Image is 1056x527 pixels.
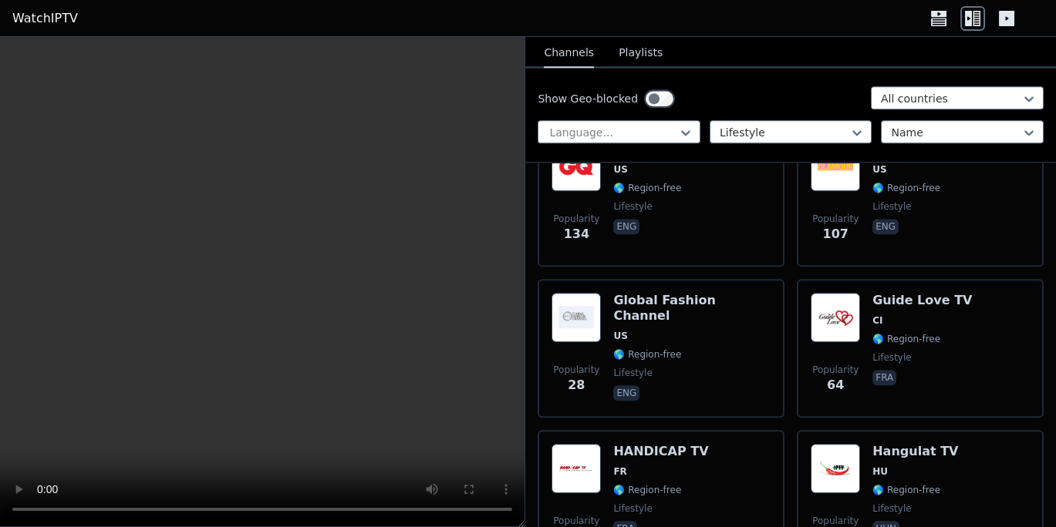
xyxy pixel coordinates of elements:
[812,515,859,527] span: Popularity
[872,465,888,478] span: HU
[872,182,940,194] span: 🌎 Region-free
[564,225,589,243] span: 134
[613,502,652,515] span: lifestyle
[822,225,848,243] span: 107
[613,200,652,213] span: lifestyle
[812,213,859,225] span: Popularity
[811,444,860,493] img: Hangulat TV
[872,163,886,176] span: US
[613,348,681,361] span: 🌎 Region-free
[872,370,896,385] p: fra
[538,91,638,106] label: Show Geo-blocked
[619,39,663,68] button: Playlists
[872,200,911,213] span: lifestyle
[613,484,681,496] span: 🌎 Region-free
[613,465,626,478] span: FR
[812,364,859,376] span: Popularity
[553,515,599,527] span: Popularity
[827,376,844,394] span: 64
[872,484,940,496] span: 🌎 Region-free
[568,376,585,394] span: 28
[553,213,599,225] span: Popularity
[613,444,708,459] h6: HANDICAP TV
[872,293,972,308] h6: Guide Love TV
[811,142,860,191] img: Glamour
[613,367,652,379] span: lifestyle
[613,293,771,324] h6: Global Fashion Channel
[613,385,639,401] p: eng
[552,142,601,191] img: GQ
[613,330,627,342] span: US
[872,219,899,234] p: eng
[552,444,601,493] img: HANDICAP TV
[613,163,627,176] span: US
[552,293,601,342] img: Global Fashion Channel
[872,333,940,345] span: 🌎 Region-free
[613,219,639,234] p: eng
[613,182,681,194] span: 🌎 Region-free
[553,364,599,376] span: Popularity
[811,293,860,342] img: Guide Love TV
[12,9,78,28] a: WatchIPTV
[872,314,882,327] span: CI
[872,444,958,459] h6: Hangulat TV
[872,351,911,364] span: lifestyle
[872,502,911,515] span: lifestyle
[544,39,594,68] button: Channels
